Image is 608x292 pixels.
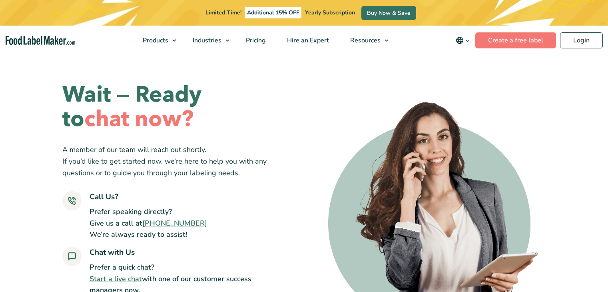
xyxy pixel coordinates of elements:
[140,36,169,45] span: Products
[340,26,393,55] a: Resources
[84,104,193,134] em: chat now?
[560,32,603,48] a: Login
[475,32,556,48] a: Create a free label
[305,9,355,16] span: Yearly Subscription
[62,83,280,131] h1: Wait — Ready to
[361,6,416,20] a: Buy Now & Save
[182,26,233,55] a: Industries
[285,36,330,45] span: Hire an Expert
[245,7,301,18] span: Additional 15% OFF
[277,26,338,55] a: Hire an Expert
[235,26,275,55] a: Pricing
[190,36,222,45] span: Industries
[90,206,207,240] p: Prefer speaking directly? Give us a call at We’re always ready to assist!
[132,26,180,55] a: Products
[90,247,135,258] strong: Chat with Us
[348,36,381,45] span: Resources
[142,218,207,228] a: [PHONE_NUMBER]
[243,36,267,45] span: Pricing
[90,192,118,202] strong: Call Us?
[90,274,142,284] a: Start a live chat
[62,144,280,178] p: A member of our team will reach out shortly. If you’d like to get started now, we’re here to help...
[205,9,241,16] span: Limited Time!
